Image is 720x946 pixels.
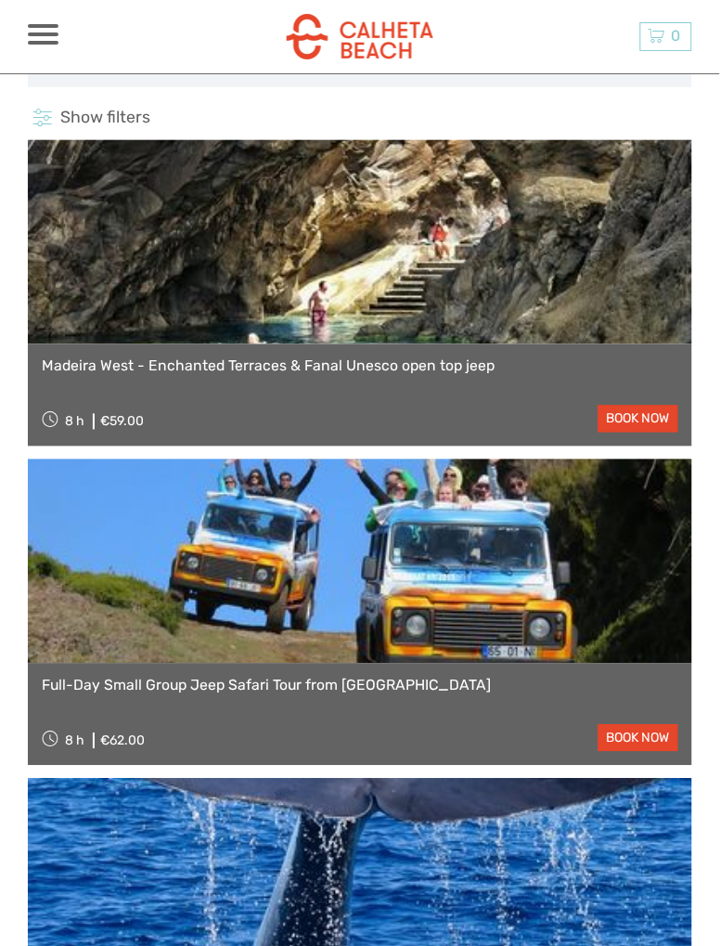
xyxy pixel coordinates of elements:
p: We're away right now. Please check back later! [26,32,210,47]
span: 8 h [66,733,85,749]
div: €62.00 [101,733,146,749]
img: 3283-3bafb1e0-d569-4aa5-be6e-c19ca52e1a4a_logo_small.png [287,14,433,59]
span: 0 [669,27,684,45]
button: Open LiveChat chat widget [213,29,236,51]
span: Show filters [60,107,150,129]
a: Madeira West - Enchanted Terraces & Fanal Unesco open top jeep [42,358,678,376]
a: book now [598,725,678,752]
a: Full-Day Small Group Jeep Safari Tour from [GEOGRAPHIC_DATA] [42,678,678,695]
a: book now [598,406,678,433]
h4: Show filters [28,107,692,129]
div: €59.00 [101,414,145,430]
span: 8 h [66,414,85,430]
